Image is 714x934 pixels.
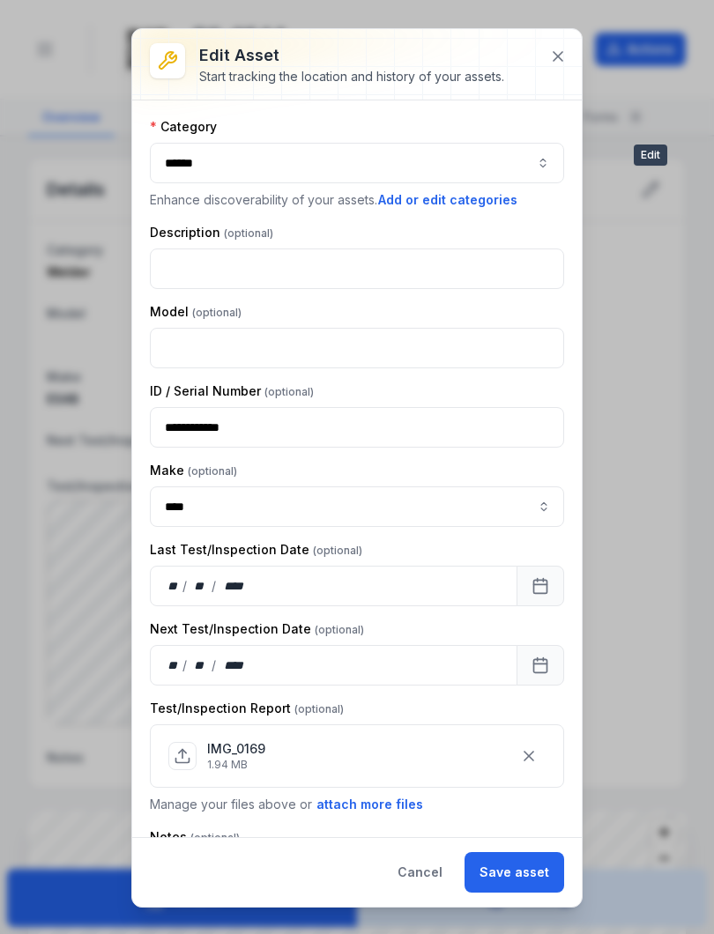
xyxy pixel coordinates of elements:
label: ID / Serial Number [150,382,314,400]
p: IMG_0169 [207,740,265,758]
div: year, [218,577,250,595]
div: month, [189,656,212,674]
label: Test/Inspection Report [150,700,344,717]
button: attach more files [316,795,424,814]
label: Model [150,303,242,321]
h3: Edit asset [199,43,504,68]
p: Manage your files above or [150,795,564,814]
p: 1.94 MB [207,758,265,772]
div: Start tracking the location and history of your assets. [199,68,504,85]
label: Last Test/Inspection Date [150,541,362,559]
button: Calendar [517,566,564,606]
label: Make [150,462,237,479]
div: day, [165,577,182,595]
p: Enhance discoverability of your assets. [150,190,564,210]
button: Add or edit categories [377,190,518,210]
button: Cancel [383,852,457,893]
label: Next Test/Inspection Date [150,620,364,638]
button: Save asset [465,852,564,893]
label: Notes [150,828,240,846]
div: / [182,656,189,674]
button: Calendar [517,645,564,686]
div: year, [218,656,250,674]
label: Description [150,224,273,241]
div: day, [165,656,182,674]
div: / [182,577,189,595]
label: Category [150,118,217,136]
input: asset-edit:cf[ca1b6296-9635-4ae3-ae60-00faad6de89d]-label [150,486,564,527]
div: month, [189,577,212,595]
span: Edit [634,145,667,166]
div: / [212,577,218,595]
div: / [212,656,218,674]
